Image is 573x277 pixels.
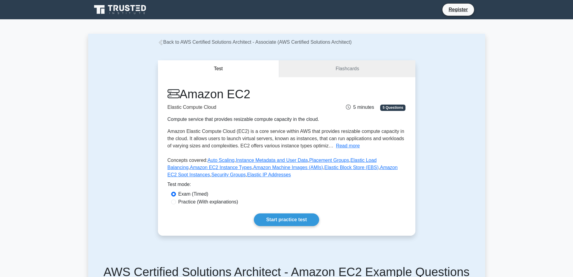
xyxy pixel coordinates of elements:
[178,190,208,198] label: Exam (Timed)
[158,39,352,45] a: Back to AWS Certified Solutions Architect - Associate (AWS Certified Solutions Architect)
[247,172,291,177] a: Elastic IP Addresses
[380,105,405,111] span: 5 Questions
[158,60,279,77] button: Test
[168,87,324,101] h1: Amazon EC2
[346,105,374,110] span: 5 minutes
[168,181,406,190] div: Test mode:
[309,158,349,163] a: Placement Groups
[168,129,404,148] span: Amazon Elastic Compute Cloud (EC2) is a core service within AWS that provides resizable compute c...
[208,158,235,163] a: Auto Scaling
[254,213,319,226] a: Start practice test
[190,165,252,170] a: Amazon EC2 Instance Types
[211,172,246,177] a: Security Groups
[168,104,324,111] p: Elastic Compute Cloud
[168,157,406,181] p: Concepts covered: , , , , , , , , ,
[236,158,308,163] a: Instance Metadata and User Data
[253,165,323,170] a: Amazon Machine Images (AMIs)
[324,165,379,170] a: Elastic Block Store (EBS)
[279,60,415,77] a: Flashcards
[445,6,471,13] a: Register
[178,198,238,206] label: Practice (With explanations)
[168,116,324,123] div: Compute service that provides resizable compute capacity in the cloud.
[336,142,360,150] button: Read more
